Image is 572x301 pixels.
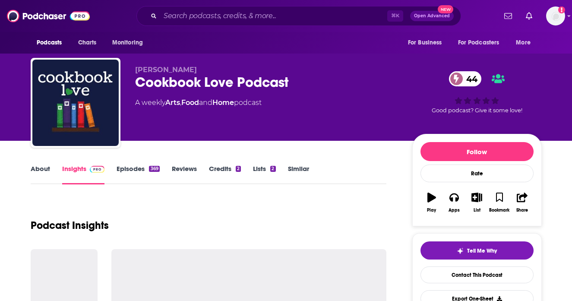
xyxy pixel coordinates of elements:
[181,98,199,107] a: Food
[427,208,436,213] div: Play
[420,142,534,161] button: Follow
[236,166,241,172] div: 2
[212,98,234,107] a: Home
[180,98,181,107] span: ,
[474,208,480,213] div: List
[432,107,522,114] span: Good podcast? Give it some love!
[387,10,403,22] span: ⌘ K
[149,166,159,172] div: 369
[199,98,212,107] span: and
[402,35,453,51] button: open menu
[438,5,453,13] span: New
[511,187,533,218] button: Share
[253,165,275,184] a: Lists2
[449,208,460,213] div: Apps
[62,165,105,184] a: InsightsPodchaser Pro
[288,165,309,184] a: Similar
[165,98,180,107] a: Arts
[73,35,102,51] a: Charts
[452,35,512,51] button: open menu
[37,37,62,49] span: Podcasts
[270,166,275,172] div: 2
[510,35,541,51] button: open menu
[458,71,482,86] span: 44
[558,6,565,13] svg: Add a profile image
[449,71,482,86] a: 44
[90,166,105,173] img: Podchaser Pro
[410,11,454,21] button: Open AdvancedNew
[412,66,542,119] div: 44Good podcast? Give it some love!
[458,37,499,49] span: For Podcasters
[420,187,443,218] button: Play
[420,241,534,260] button: tell me why sparkleTell Me Why
[546,6,565,25] button: Show profile menu
[467,247,497,254] span: Tell Me Why
[106,35,154,51] button: open menu
[489,208,509,213] div: Bookmark
[136,6,461,26] div: Search podcasts, credits, & more...
[31,219,109,232] h1: Podcast Insights
[546,6,565,25] img: User Profile
[443,187,465,218] button: Apps
[420,266,534,283] a: Contact This Podcast
[135,66,197,74] span: [PERSON_NAME]
[160,9,387,23] input: Search podcasts, credits, & more...
[522,9,536,23] a: Show notifications dropdown
[117,165,159,184] a: Episodes369
[501,9,515,23] a: Show notifications dropdown
[209,165,241,184] a: Credits2
[78,37,97,49] span: Charts
[31,165,50,184] a: About
[172,165,197,184] a: Reviews
[457,247,464,254] img: tell me why sparkle
[7,8,90,24] img: Podchaser - Follow, Share and Rate Podcasts
[112,37,143,49] span: Monitoring
[408,37,442,49] span: For Business
[31,35,73,51] button: open menu
[488,187,511,218] button: Bookmark
[135,98,262,108] div: A weekly podcast
[516,37,531,49] span: More
[546,6,565,25] span: Logged in as ocharlson
[465,187,488,218] button: List
[32,60,119,146] img: Cookbook Love Podcast
[516,208,528,213] div: Share
[420,165,534,182] div: Rate
[414,14,450,18] span: Open Advanced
